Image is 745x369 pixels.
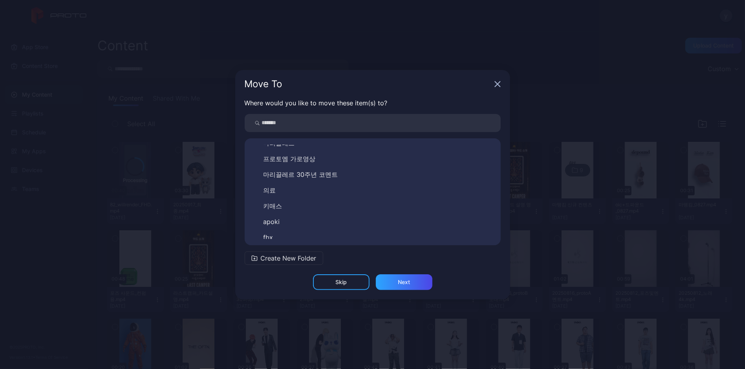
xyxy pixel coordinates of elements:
button: Create New Folder [245,252,323,265]
span: apoki [264,217,280,226]
button: Skip [313,274,370,290]
button: 키매스 [251,200,494,212]
span: 프로토엠 가로영상 [264,154,316,163]
span: fbx [264,233,273,242]
div: Next [398,279,410,285]
button: fbx [251,231,494,244]
span: 의료 [264,185,276,195]
span: 마리끌레르 30주년 코멘트 [264,170,338,179]
button: apoki [251,215,494,228]
span: Create New Folder [261,253,317,263]
button: Next [376,274,432,290]
div: Skip [335,279,347,285]
p: Where would you like to move these item(s) to? [245,98,501,108]
button: 프로토엠 가로영상 [251,152,494,165]
button: 마리끌레르 30주년 코멘트 [251,168,494,181]
span: 키매스 [264,201,282,211]
div: Move To [245,79,491,89]
button: 의료 [251,184,494,196]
